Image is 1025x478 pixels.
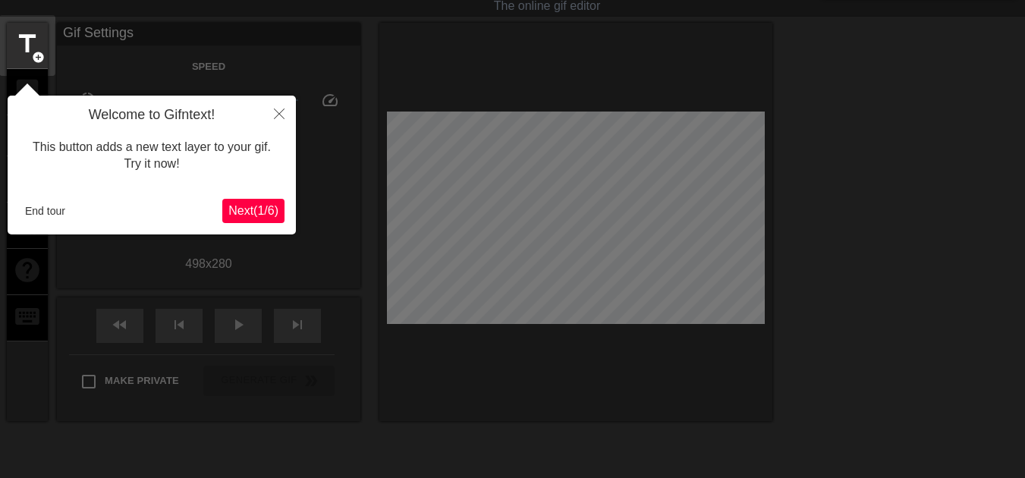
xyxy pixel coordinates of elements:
button: Close [263,96,296,131]
h4: Welcome to Gifntext! [19,107,285,124]
div: This button adds a new text layer to your gif. Try it now! [19,124,285,188]
span: Next ( 1 / 6 ) [228,204,278,217]
button: End tour [19,200,71,222]
button: Next [222,199,285,223]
